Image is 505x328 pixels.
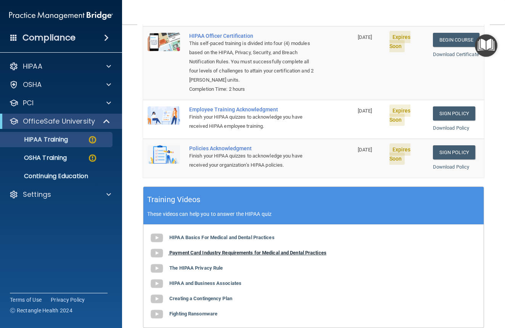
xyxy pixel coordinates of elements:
[358,147,372,153] span: [DATE]
[433,106,475,121] a: Sign Policy
[189,39,315,85] div: This self-paced training is divided into four (4) modules based on the HIPAA, Privacy, Security, ...
[189,113,315,131] div: Finish your HIPAA quizzes to acknowledge you have received HIPAA employee training.
[5,172,109,180] p: Continuing Education
[189,85,315,94] div: Completion Time: 2 hours
[433,33,479,47] a: Begin Course
[433,125,470,131] a: Download Policy
[149,307,164,322] img: gray_youtube_icon.38fcd6cc.png
[147,193,201,206] h5: Training Videos
[23,32,76,43] h4: Compliance
[433,145,475,159] a: Sign Policy
[9,98,111,108] a: PCI
[433,51,479,57] a: Download Certificate
[149,291,164,307] img: gray_youtube_icon.38fcd6cc.png
[23,117,95,126] p: OfficeSafe University
[189,151,315,170] div: Finish your HIPAA quizzes to acknowledge you have received your organization’s HIPAA policies.
[147,211,480,217] p: These videos can help you to answer the HIPAA quiz
[169,265,223,271] b: The HIPAA Privacy Rule
[149,276,164,291] img: gray_youtube_icon.38fcd6cc.png
[189,145,315,151] div: Policies Acknowledgment
[5,136,68,143] p: HIPAA Training
[189,106,315,113] div: Employee Training Acknowledgment
[389,143,411,165] span: Expires Soon
[23,80,42,89] p: OSHA
[23,98,34,108] p: PCI
[433,164,470,170] a: Download Policy
[10,307,72,314] span: Ⓒ Rectangle Health 2024
[169,280,241,286] b: HIPAA and Business Associates
[169,311,217,317] b: Fighting Ransomware
[9,80,111,89] a: OSHA
[475,34,497,57] button: Open Resource Center
[10,296,42,304] a: Terms of Use
[9,62,111,71] a: HIPAA
[5,154,67,162] p: OSHA Training
[51,296,85,304] a: Privacy Policy
[88,135,97,145] img: warning-circle.0cc9ac19.png
[23,62,42,71] p: HIPAA
[9,190,111,199] a: Settings
[389,105,411,126] span: Expires Soon
[358,34,372,40] span: [DATE]
[88,153,97,163] img: warning-circle.0cc9ac19.png
[9,8,113,23] img: PMB logo
[149,261,164,276] img: gray_youtube_icon.38fcd6cc.png
[189,33,315,39] a: HIPAA Officer Certification
[149,230,164,246] img: gray_youtube_icon.38fcd6cc.png
[169,296,232,301] b: Creating a Contingency Plan
[23,190,51,199] p: Settings
[169,235,275,240] b: HIPAA Basics For Medical and Dental Practices
[358,108,372,114] span: [DATE]
[149,246,164,261] img: gray_youtube_icon.38fcd6cc.png
[169,250,326,256] b: Payment Card Industry Requirements for Medical and Dental Practices
[389,31,411,52] span: Expires Soon
[9,117,111,126] a: OfficeSafe University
